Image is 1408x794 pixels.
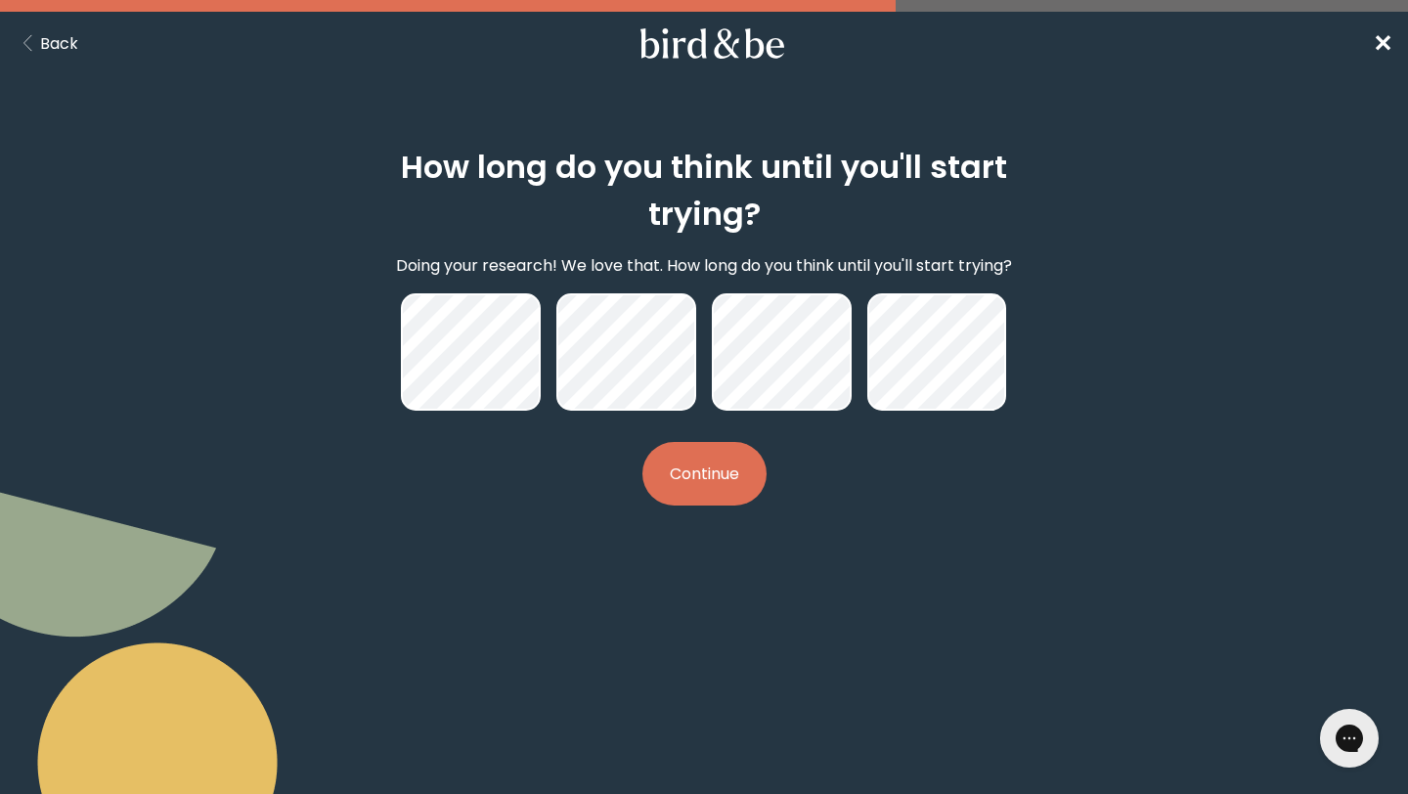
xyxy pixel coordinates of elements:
button: Continue [642,442,767,506]
span: ✕ [1373,27,1392,60]
a: ✕ [1373,26,1392,61]
h2: How long do you think until you'll start trying? [368,144,1040,238]
iframe: Gorgias live chat messenger [1310,702,1388,774]
p: Doing your research! We love that. How long do you think until you'll start trying? [396,253,1012,278]
button: Back Button [16,31,78,56]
